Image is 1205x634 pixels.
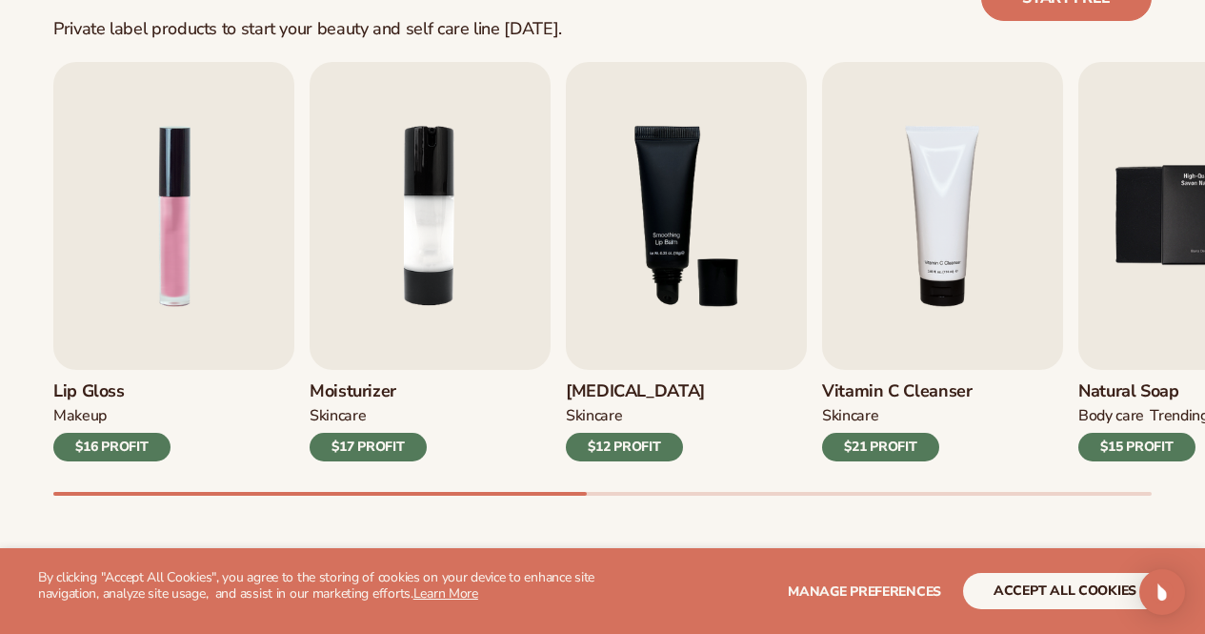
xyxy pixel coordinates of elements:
[788,573,941,609] button: Manage preferences
[310,406,366,426] div: SKINCARE
[1078,406,1144,426] div: BODY Care
[53,433,171,461] div: $16 PROFIT
[788,583,941,601] span: Manage preferences
[822,62,1063,461] a: 4 / 9
[53,62,294,461] a: 1 / 9
[1139,569,1185,615] div: Open Intercom Messenger
[822,381,973,402] h3: Vitamin C Cleanser
[38,570,603,603] p: By clicking "Accept All Cookies", you agree to the storing of cookies on your device to enhance s...
[822,433,939,461] div: $21 PROFIT
[310,381,427,402] h3: Moisturizer
[566,433,683,461] div: $12 PROFIT
[963,573,1167,609] button: accept all cookies
[53,406,107,426] div: MAKEUP
[822,406,878,426] div: Skincare
[53,381,171,402] h3: Lip Gloss
[566,381,705,402] h3: [MEDICAL_DATA]
[310,433,427,461] div: $17 PROFIT
[566,406,622,426] div: SKINCARE
[566,62,807,461] a: 3 / 9
[310,62,551,461] a: 2 / 9
[413,584,478,603] a: Learn More
[1078,433,1195,461] div: $15 PROFIT
[53,19,562,40] div: Private label products to start your beauty and self care line [DATE].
